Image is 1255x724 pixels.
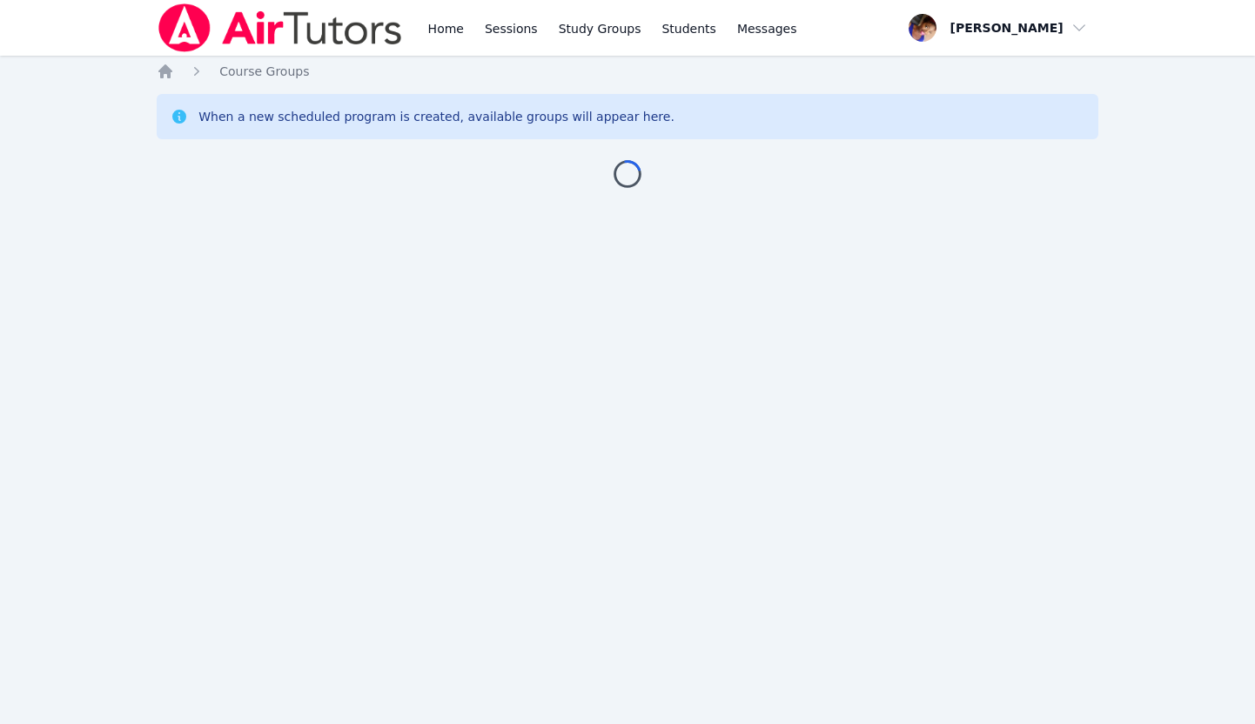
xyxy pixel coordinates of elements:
a: Course Groups [219,63,309,80]
span: Messages [737,20,797,37]
span: Course Groups [219,64,309,78]
nav: Breadcrumb [157,63,1098,80]
img: Air Tutors [157,3,403,52]
div: When a new scheduled program is created, available groups will appear here. [198,108,674,125]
